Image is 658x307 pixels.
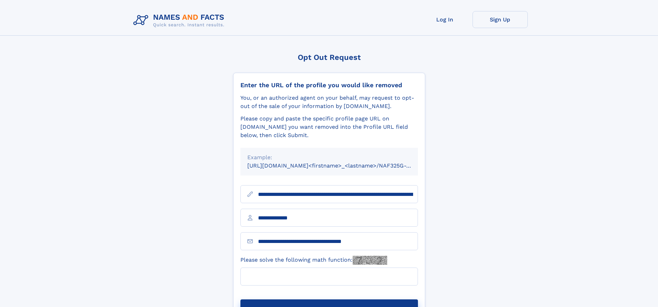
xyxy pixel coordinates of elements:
[247,162,431,169] small: [URL][DOMAIN_NAME]<firstname>_<lastname>/NAF325G-xxxxxxxx
[473,11,528,28] a: Sign Up
[247,153,411,162] div: Example:
[240,256,387,265] label: Please solve the following math function:
[417,11,473,28] a: Log In
[233,53,425,62] div: Opt Out Request
[131,11,230,30] img: Logo Names and Facts
[240,81,418,89] div: Enter the URL of the profile you would like removed
[240,115,418,139] div: Please copy and paste the specific profile page URL on [DOMAIN_NAME] you want removed into the Pr...
[240,94,418,110] div: You, or an authorized agent on your behalf, may request to opt-out of the sale of your informatio...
